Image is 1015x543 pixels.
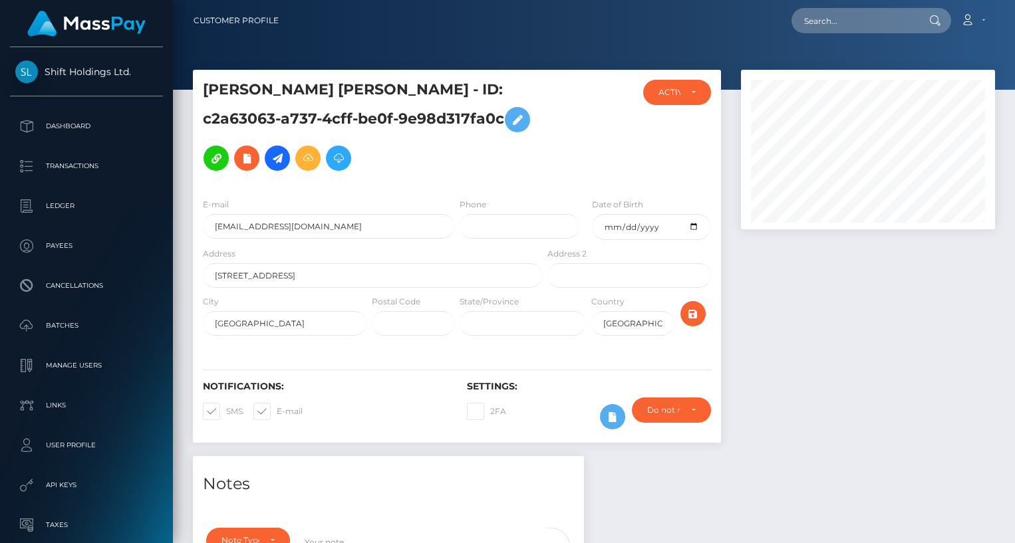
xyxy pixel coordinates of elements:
[792,8,917,33] input: Search...
[203,381,447,392] h6: Notifications:
[27,11,146,37] img: MassPay Logo
[10,429,163,462] a: User Profile
[15,236,158,256] p: Payees
[15,116,158,136] p: Dashboard
[10,309,163,342] a: Batches
[15,196,158,216] p: Ledger
[15,276,158,296] p: Cancellations
[15,316,158,336] p: Batches
[203,473,574,496] h4: Notes
[10,269,163,302] a: Cancellations
[253,403,303,420] label: E-mail
[194,7,279,35] a: Customer Profile
[10,150,163,183] a: Transactions
[10,229,163,263] a: Payees
[15,395,158,415] p: Links
[15,356,158,376] p: Manage Users
[203,296,219,308] label: City
[10,389,163,422] a: Links
[372,296,420,308] label: Postal Code
[10,66,163,78] span: Shift Holdings Ltd.
[643,80,711,105] button: ACTIVE
[15,156,158,176] p: Transactions
[15,435,158,455] p: User Profile
[203,248,235,260] label: Address
[10,508,163,542] a: Taxes
[15,60,38,83] img: Shift Holdings Ltd.
[10,110,163,143] a: Dashboard
[591,296,625,308] label: Country
[265,146,290,171] a: Initiate Payout
[10,349,163,382] a: Manage Users
[10,469,163,502] a: API Keys
[203,199,229,211] label: E-mail
[460,296,519,308] label: State/Province
[647,405,680,415] div: Do not require
[632,397,711,423] button: Do not require
[658,87,680,98] div: ACTIVE
[467,381,711,392] h6: Settings:
[15,475,158,495] p: API Keys
[10,189,163,223] a: Ledger
[547,248,587,260] label: Address 2
[592,199,643,211] label: Date of Birth
[15,515,158,535] p: Taxes
[203,403,243,420] label: SMS
[467,403,506,420] label: 2FA
[203,80,535,177] h5: [PERSON_NAME] [PERSON_NAME] - ID: c2a63063-a737-4cff-be0f-9e98d317fa0c
[460,199,486,211] label: Phone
